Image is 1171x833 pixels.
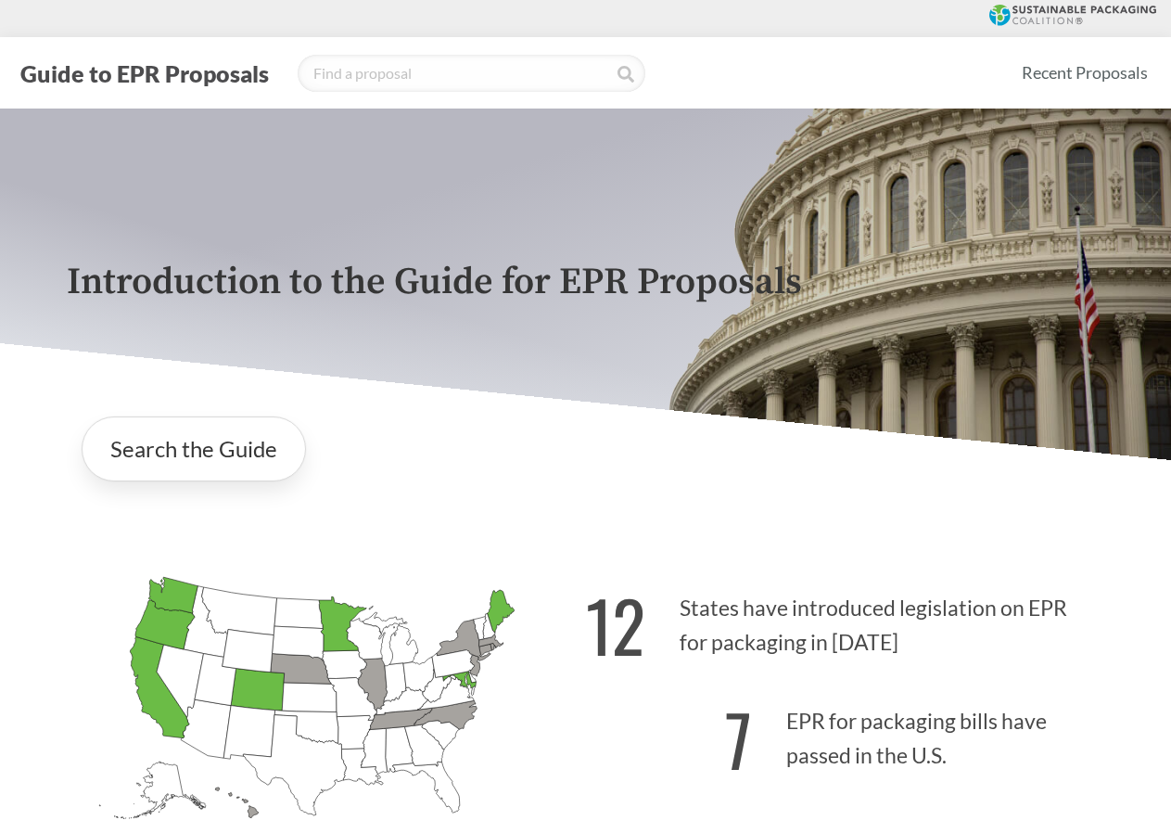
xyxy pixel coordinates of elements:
[586,573,645,676] strong: 12
[298,55,645,92] input: Find a proposal
[725,687,752,790] strong: 7
[1013,52,1156,94] a: Recent Proposals
[586,563,1105,677] p: States have introduced legislation on EPR for packaging in [DATE]
[586,676,1105,790] p: EPR for packaging bills have passed in the U.S.
[15,58,274,88] button: Guide to EPR Proposals
[82,416,306,481] a: Search the Guide
[67,262,1105,303] p: Introduction to the Guide for EPR Proposals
